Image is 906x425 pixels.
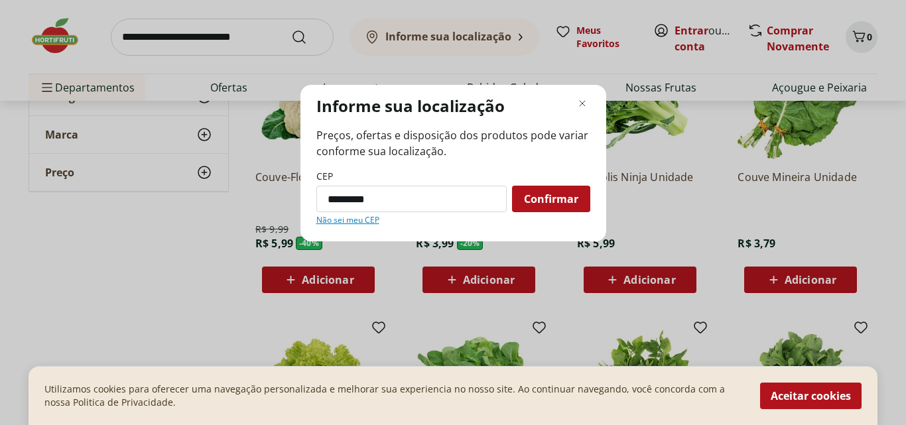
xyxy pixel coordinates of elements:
[300,85,606,241] div: Modal de regionalização
[316,127,590,159] span: Preços, ofertas e disposição dos produtos pode variar conforme sua localização.
[316,95,505,117] p: Informe sua localização
[760,383,862,409] button: Aceitar cookies
[574,95,590,111] button: Fechar modal de regionalização
[512,186,590,212] button: Confirmar
[316,170,333,183] label: CEP
[524,194,578,204] span: Confirmar
[316,215,379,225] a: Não sei meu CEP
[44,383,744,409] p: Utilizamos cookies para oferecer uma navegação personalizada e melhorar sua experiencia no nosso ...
